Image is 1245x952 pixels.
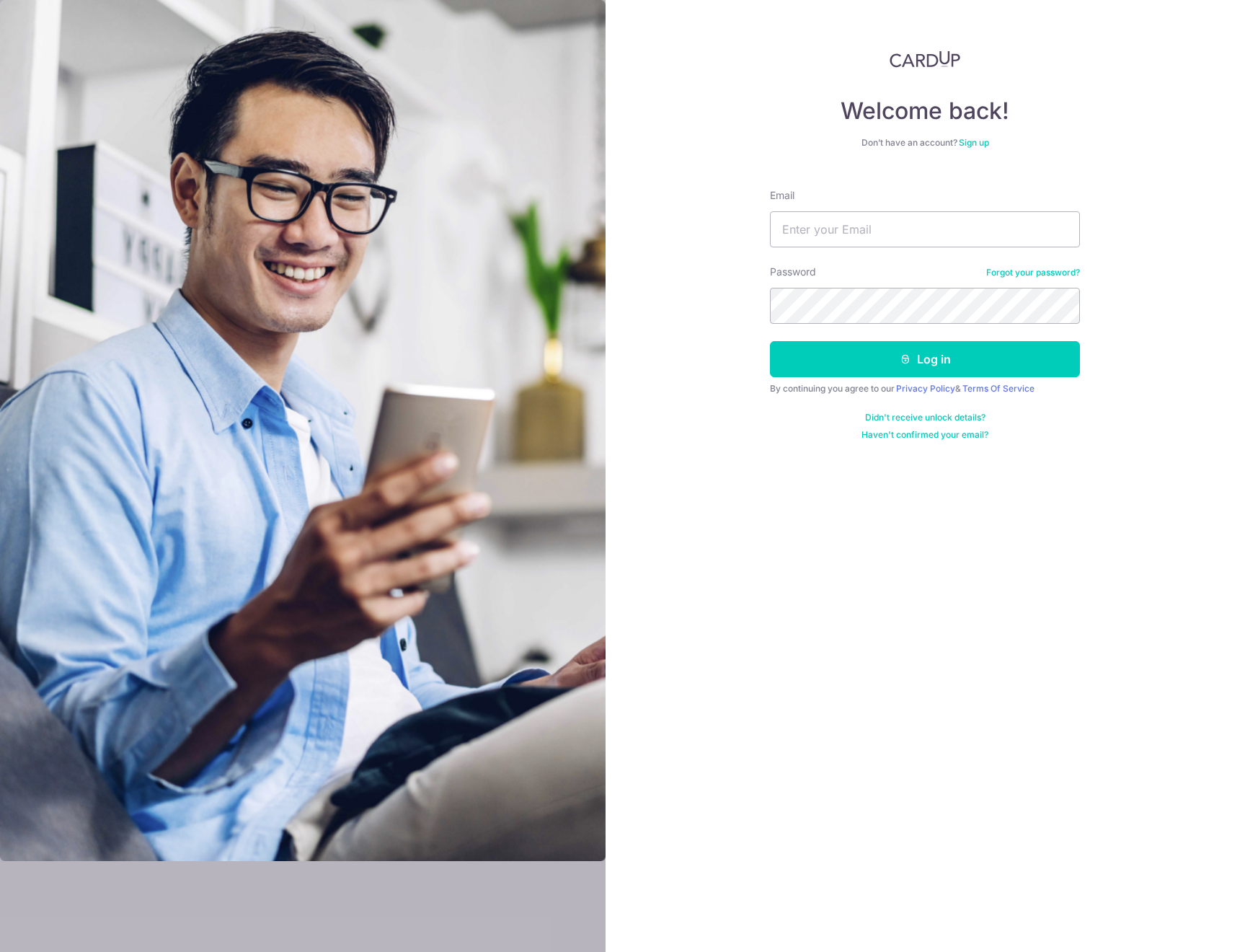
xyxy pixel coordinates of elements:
a: Haven't confirmed your email? [861,429,988,441]
a: Forgot your password? [986,267,1080,278]
input: Enter your Email [770,211,1080,247]
label: Email [770,188,794,203]
img: CardUp Logo [890,50,960,68]
a: Terms Of Service [962,383,1034,394]
h4: Welcome back! [770,97,1080,125]
label: Password [770,265,816,279]
a: Sign up [959,137,989,148]
div: Don’t have an account? [770,137,1080,149]
button: Log in [770,341,1080,377]
div: By continuing you agree to our & [770,383,1080,395]
a: Privacy Policy [896,383,955,394]
a: Didn't receive unlock details? [865,412,985,423]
